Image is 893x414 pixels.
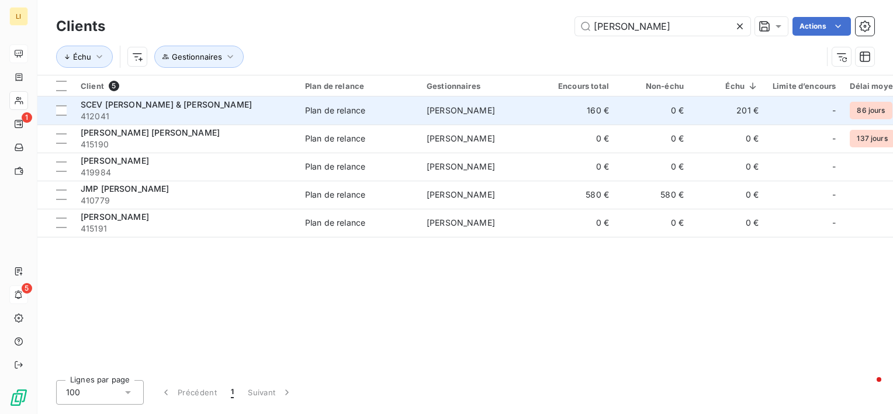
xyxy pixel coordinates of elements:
[691,181,766,209] td: 0 €
[541,153,616,181] td: 0 €
[773,81,836,91] div: Limite d’encours
[698,81,759,91] div: Échu
[616,153,691,181] td: 0 €
[832,189,836,201] span: -
[623,81,684,91] div: Non-échu
[81,195,291,206] span: 410779
[691,209,766,237] td: 0 €
[541,96,616,125] td: 160 €
[153,380,224,405] button: Précédent
[109,81,119,91] span: 5
[853,374,881,402] iframe: Intercom live chat
[56,16,105,37] h3: Clients
[850,102,892,119] span: 86 jours
[9,7,28,26] div: LI
[81,184,169,194] span: JMP [PERSON_NAME]
[154,46,244,68] button: Gestionnaires
[575,17,750,36] input: Rechercher
[616,209,691,237] td: 0 €
[427,189,495,199] span: [PERSON_NAME]
[81,223,291,234] span: 415191
[305,217,365,229] div: Plan de relance
[81,167,291,178] span: 419984
[224,380,241,405] button: 1
[22,112,32,123] span: 1
[66,387,80,398] span: 100
[616,125,691,153] td: 0 €
[9,388,28,407] img: Logo LeanPay
[305,161,365,172] div: Plan de relance
[305,81,413,91] div: Plan de relance
[73,52,91,61] span: Échu
[832,217,836,229] span: -
[305,105,365,116] div: Plan de relance
[616,181,691,209] td: 580 €
[305,133,365,144] div: Plan de relance
[81,156,149,165] span: [PERSON_NAME]
[81,81,104,91] span: Client
[427,105,495,115] span: [PERSON_NAME]
[81,212,149,222] span: [PERSON_NAME]
[427,133,495,143] span: [PERSON_NAME]
[541,125,616,153] td: 0 €
[81,127,220,137] span: [PERSON_NAME] [PERSON_NAME]
[305,189,365,201] div: Plan de relance
[56,46,113,68] button: Échu
[22,283,32,294] span: 5
[81,111,291,122] span: 412041
[832,105,836,116] span: -
[548,81,609,91] div: Encours total
[691,153,766,181] td: 0 €
[241,380,300,405] button: Suivant
[792,17,851,36] button: Actions
[541,181,616,209] td: 580 €
[832,133,836,144] span: -
[691,96,766,125] td: 201 €
[81,139,291,150] span: 415190
[81,99,252,109] span: SCEV [PERSON_NAME] & [PERSON_NAME]
[427,81,534,91] div: Gestionnaires
[172,52,222,61] span: Gestionnaires
[427,218,495,227] span: [PERSON_NAME]
[616,96,691,125] td: 0 €
[832,161,836,172] span: -
[691,125,766,153] td: 0 €
[231,387,234,398] span: 1
[427,161,495,171] span: [PERSON_NAME]
[541,209,616,237] td: 0 €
